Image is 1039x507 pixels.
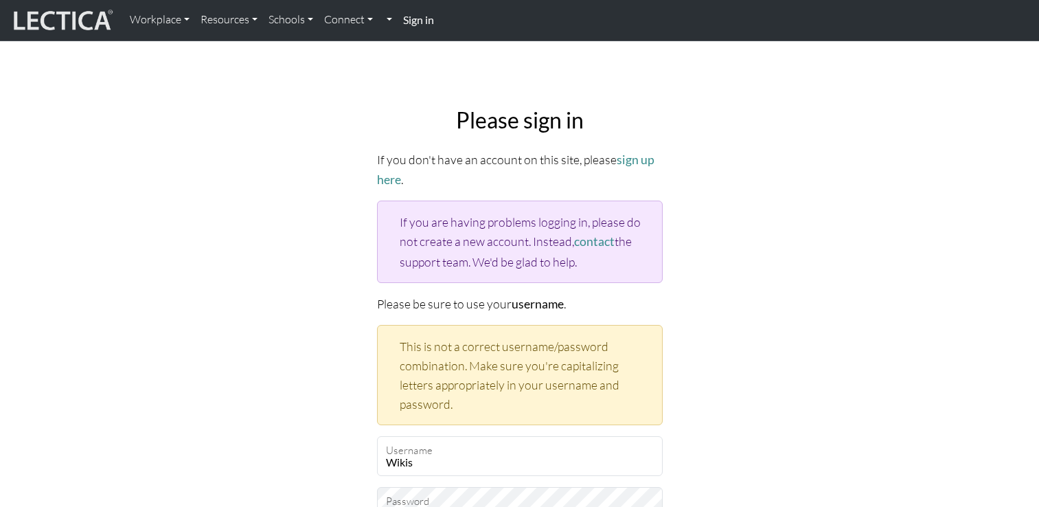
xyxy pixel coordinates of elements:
h2: Please sign in [377,107,663,133]
strong: Sign in [403,13,434,26]
input: Username [377,436,663,476]
strong: username [512,297,564,311]
div: If you are having problems logging in, please do not create a new account. Instead, the support t... [377,201,663,282]
div: This is not a correct username/password combination. Make sure you're capitalizing letters approp... [377,325,663,426]
p: Please be sure to use your . [377,294,663,314]
a: Resources [195,5,263,34]
a: Connect [319,5,378,34]
img: lecticalive [10,8,113,34]
a: contact [574,234,615,249]
a: Schools [263,5,319,34]
a: Sign in [398,5,439,35]
a: Workplace [124,5,195,34]
p: If you don't have an account on this site, please . [377,150,663,190]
